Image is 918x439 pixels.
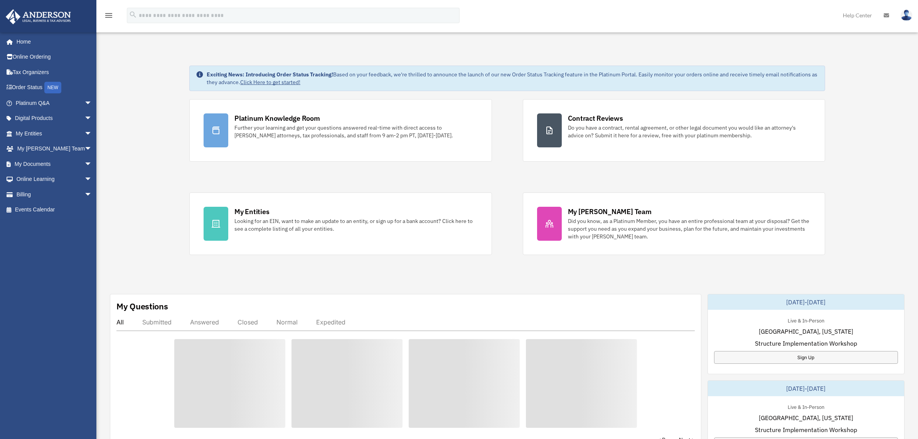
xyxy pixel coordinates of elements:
[782,316,830,324] div: Live & In-Person
[5,111,104,126] a: Digital Productsarrow_drop_down
[759,413,853,422] span: [GEOGRAPHIC_DATA], [US_STATE]
[5,34,100,49] a: Home
[568,124,811,139] div: Do you have a contract, rental agreement, or other legal document you would like an attorney's ad...
[207,71,819,86] div: Based on your feedback, we're thrilled to announce the launch of our new Order Status Tracking fe...
[189,192,492,255] a: My Entities Looking for an EIN, want to make an update to an entity, or sign up for a bank accoun...
[782,402,830,410] div: Live & In-Person
[104,14,113,20] a: menu
[3,9,73,24] img: Anderson Advisors Platinum Portal
[5,202,104,218] a: Events Calendar
[207,71,333,78] strong: Exciting News: Introducing Order Status Tracking!
[523,99,825,162] a: Contract Reviews Do you have a contract, rental agreement, or other legal document you would like...
[755,425,857,434] span: Structure Implementation Workshop
[84,187,100,203] span: arrow_drop_down
[901,10,912,21] img: User Pic
[5,126,104,141] a: My Entitiesarrow_drop_down
[568,113,623,123] div: Contract Reviews
[84,156,100,172] span: arrow_drop_down
[568,217,811,240] div: Did you know, as a Platinum Member, you have an entire professional team at your disposal? Get th...
[755,339,857,348] span: Structure Implementation Workshop
[116,301,168,312] div: My Questions
[84,126,100,142] span: arrow_drop_down
[5,80,104,96] a: Order StatusNEW
[234,113,320,123] div: Platinum Knowledge Room
[5,172,104,187] a: Online Learningarrow_drop_down
[5,49,104,65] a: Online Ordering
[5,141,104,157] a: My [PERSON_NAME] Teamarrow_drop_down
[129,10,137,19] i: search
[190,318,219,326] div: Answered
[234,124,477,139] div: Further your learning and get your questions answered real-time with direct access to [PERSON_NAM...
[5,64,104,80] a: Tax Organizers
[238,318,258,326] div: Closed
[523,192,825,255] a: My [PERSON_NAME] Team Did you know, as a Platinum Member, you have an entire professional team at...
[568,207,652,216] div: My [PERSON_NAME] Team
[189,99,492,162] a: Platinum Knowledge Room Further your learning and get your questions answered real-time with dire...
[276,318,298,326] div: Normal
[234,207,269,216] div: My Entities
[316,318,345,326] div: Expedited
[708,381,904,396] div: [DATE]-[DATE]
[5,156,104,172] a: My Documentsarrow_drop_down
[104,11,113,20] i: menu
[714,351,898,364] a: Sign Up
[240,79,300,86] a: Click Here to get started!
[116,318,124,326] div: All
[84,141,100,157] span: arrow_drop_down
[44,82,61,93] div: NEW
[5,187,104,202] a: Billingarrow_drop_down
[708,294,904,310] div: [DATE]-[DATE]
[234,217,477,233] div: Looking for an EIN, want to make an update to an entity, or sign up for a bank account? Click her...
[84,95,100,111] span: arrow_drop_down
[142,318,172,326] div: Submitted
[84,111,100,127] span: arrow_drop_down
[5,95,104,111] a: Platinum Q&Aarrow_drop_down
[84,172,100,187] span: arrow_drop_down
[759,327,853,336] span: [GEOGRAPHIC_DATA], [US_STATE]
